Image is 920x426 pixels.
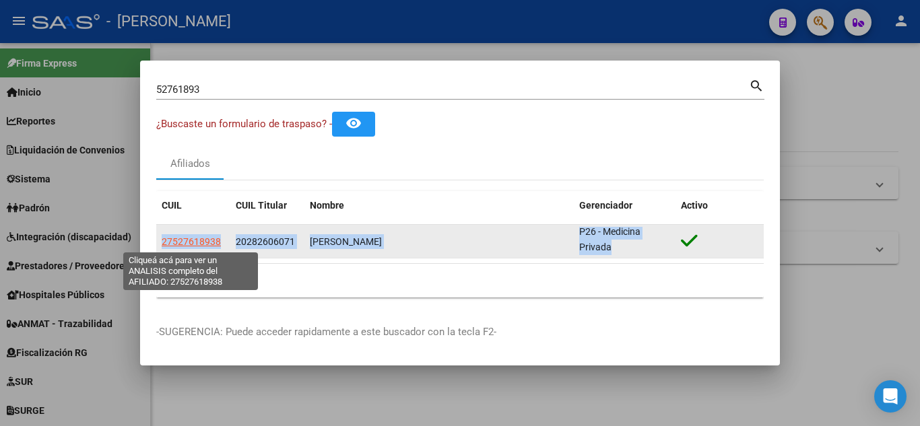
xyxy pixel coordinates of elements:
mat-icon: search [749,77,764,93]
span: Nombre [310,200,344,211]
p: -SUGERENCIA: Puede acceder rapidamente a este buscador con la tecla F2- [156,324,764,340]
span: 20282606071 [236,236,295,247]
span: Gerenciador [579,200,632,211]
div: Afiliados [170,156,210,172]
div: 1 total [156,264,764,297]
datatable-header-cell: CUIL Titular [230,191,304,220]
datatable-header-cell: Activo [676,191,764,220]
span: Activo [681,200,708,211]
datatable-header-cell: CUIL [156,191,230,220]
span: ¿Buscaste un formulario de traspaso? - [156,118,332,130]
span: CUIL [162,200,182,211]
div: Open Intercom Messenger [874,380,907,413]
datatable-header-cell: Nombre [304,191,574,220]
span: CUIL Titular [236,200,287,211]
mat-icon: remove_red_eye [346,115,362,131]
span: 27527618938 [162,236,221,247]
datatable-header-cell: Gerenciador [574,191,676,220]
div: [PERSON_NAME] [310,234,568,250]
